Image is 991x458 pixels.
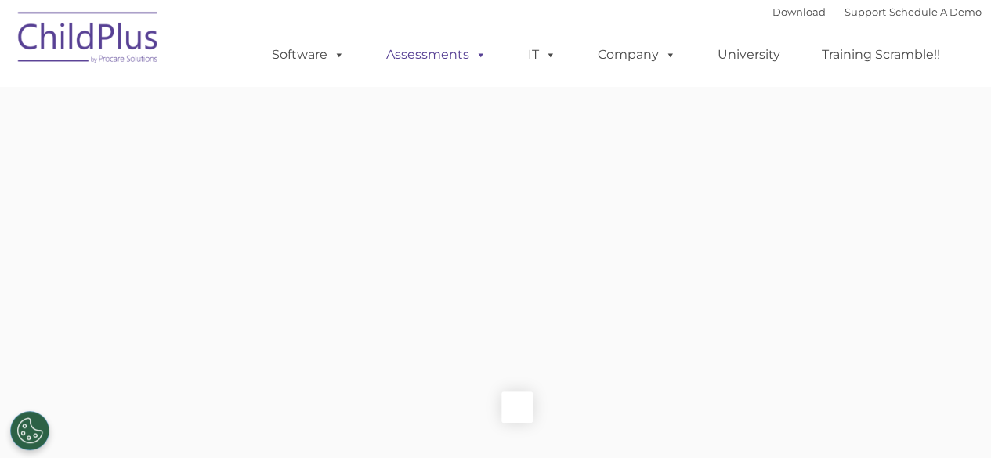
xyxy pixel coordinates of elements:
a: Support [845,5,886,18]
a: IT [512,39,572,70]
font: | [772,5,982,18]
a: Schedule A Demo [889,5,982,18]
a: Assessments [371,39,502,70]
a: Training Scramble!! [806,39,956,70]
a: Software [256,39,360,70]
img: ChildPlus by Procare Solutions [10,1,167,79]
button: Cookies Settings [10,411,49,450]
a: Download [772,5,826,18]
a: University [702,39,796,70]
a: Company [582,39,692,70]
